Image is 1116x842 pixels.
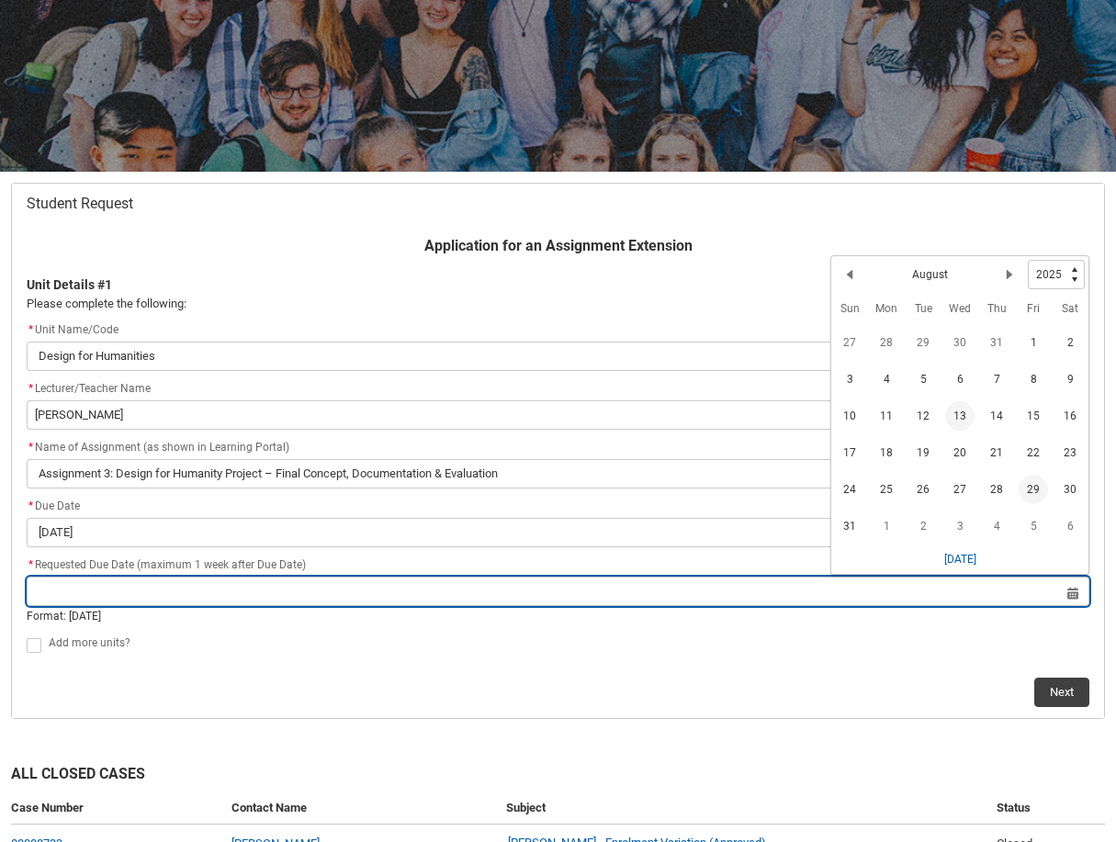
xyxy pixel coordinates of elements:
[1052,508,1088,544] td: 2025-09-06
[978,434,1015,471] td: 2025-08-21
[1052,324,1088,361] td: 2025-08-02
[27,195,133,213] span: Student Request
[982,511,1011,541] span: 4
[1019,511,1048,541] span: 5
[1052,434,1088,471] td: 2025-08-23
[28,323,33,336] abbr: required
[831,434,868,471] td: 2025-08-17
[1015,324,1052,361] td: 2025-08-01
[1052,471,1088,508] td: 2025-08-30
[905,434,941,471] td: 2025-08-19
[1019,365,1048,394] span: 8
[499,791,989,825] th: Subject
[872,365,901,394] span: 4
[1015,508,1052,544] td: 2025-09-05
[941,361,978,398] td: 2025-08-06
[27,295,1089,313] p: Please complete the following:
[27,441,289,454] span: Name of Assignment (as shown in Learning Portal)
[978,471,1015,508] td: 2025-08-28
[11,763,1105,791] h2: All Closed Cases
[840,302,860,315] abbr: Sunday
[982,475,1011,504] span: 28
[945,511,975,541] span: 3
[905,471,941,508] td: 2025-08-26
[945,401,975,431] span: 13
[945,328,975,357] span: 30
[1019,328,1048,357] span: 1
[831,508,868,544] td: 2025-08-31
[908,328,938,357] span: 29
[978,324,1015,361] td: 2025-07-31
[831,398,868,434] td: 2025-08-10
[943,544,977,574] button: [DATE]
[1062,302,1078,315] abbr: Saturday
[1015,361,1052,398] td: 2025-08-08
[1027,302,1040,315] abbr: Friday
[949,302,971,315] abbr: Wednesday
[1055,475,1085,504] span: 30
[941,398,978,434] td: 2025-08-13
[908,511,938,541] span: 2
[835,365,864,394] span: 3
[868,361,905,398] td: 2025-08-04
[905,324,941,361] td: 2025-07-29
[27,558,306,571] span: Requested Due Date (maximum 1 week after Due Date)
[28,441,33,454] abbr: required
[11,183,1105,719] article: Redu_Student_Request flow
[27,323,118,336] span: Unit Name/Code
[905,398,941,434] td: 2025-08-12
[978,361,1015,398] td: 2025-08-07
[868,398,905,434] td: 2025-08-11
[835,438,864,467] span: 17
[995,260,1024,289] button: Next Month
[1019,401,1048,431] span: 15
[905,361,941,398] td: 2025-08-05
[989,791,1105,825] th: Status
[49,636,130,649] span: Add more units?
[28,500,33,512] abbr: required
[424,237,693,254] b: Application for an Assignment Extension
[941,434,978,471] td: 2025-08-20
[1015,471,1052,508] td: 2025-08-29
[987,302,1007,315] abbr: Thursday
[945,365,975,394] span: 6
[908,475,938,504] span: 26
[1055,438,1085,467] span: 23
[908,438,938,467] span: 19
[982,365,1011,394] span: 7
[945,475,975,504] span: 27
[835,401,864,431] span: 10
[941,471,978,508] td: 2025-08-27
[868,471,905,508] td: 2025-08-25
[1015,398,1052,434] td: 2025-08-15
[1055,365,1085,394] span: 9
[35,382,151,395] span: Lecturer/Teacher Name
[872,511,901,541] span: 1
[835,475,864,504] span: 24
[835,511,864,541] span: 31
[912,266,948,283] h2: August
[872,401,901,431] span: 11
[941,324,978,361] td: 2025-07-30
[941,508,978,544] td: 2025-09-03
[908,401,938,431] span: 12
[1055,328,1085,357] span: 2
[1052,361,1088,398] td: 2025-08-09
[835,260,864,289] button: Previous Month
[28,382,33,395] abbr: required
[1055,511,1085,541] span: 6
[908,365,938,394] span: 5
[868,508,905,544] td: 2025-09-01
[831,361,868,398] td: 2025-08-03
[872,328,901,357] span: 28
[27,277,112,292] b: Unit Details #1
[905,508,941,544] td: 2025-09-02
[868,324,905,361] td: 2025-07-28
[27,500,80,512] span: Due Date
[27,608,1089,624] div: Format: [DATE]
[1052,398,1088,434] td: 2025-08-16
[872,438,901,467] span: 18
[982,328,1011,357] span: 31
[978,398,1015,434] td: 2025-08-14
[868,434,905,471] td: 2025-08-18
